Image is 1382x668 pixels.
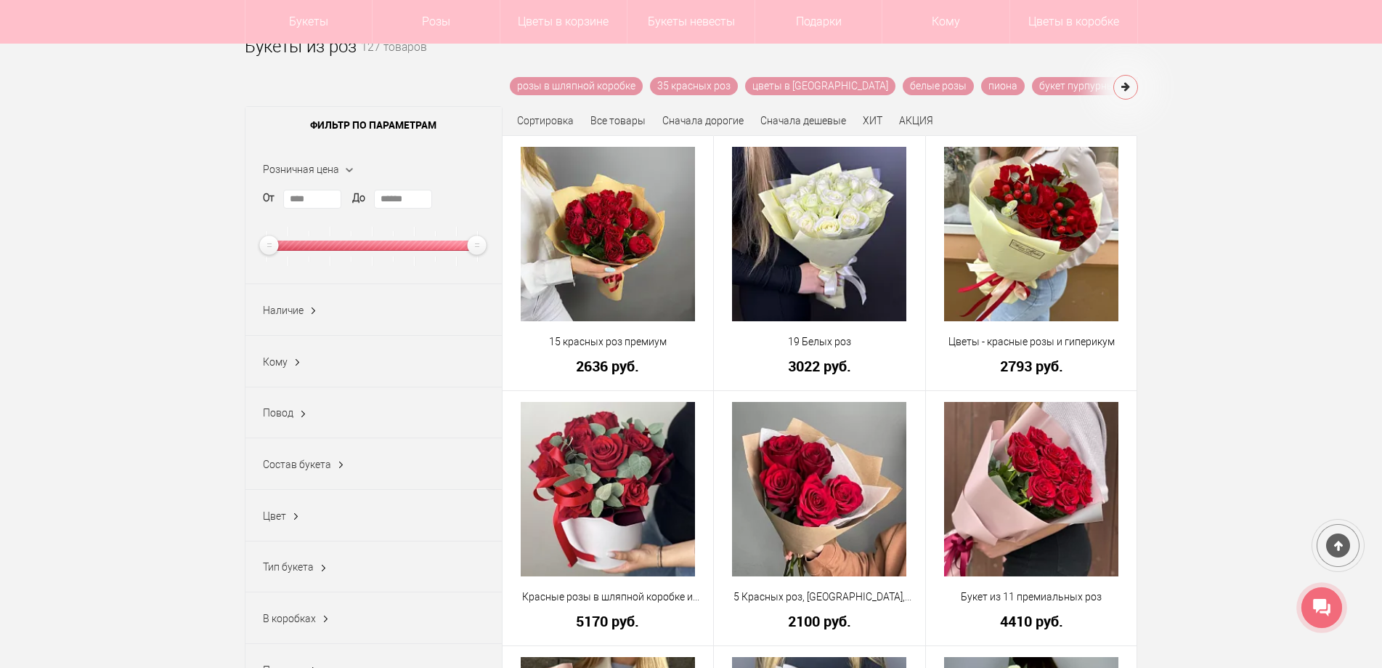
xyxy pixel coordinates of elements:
[935,589,1128,605] a: Букет из 11 премиальных роз
[263,305,304,316] span: Наличие
[935,613,1128,629] a: 4410 руб.
[662,115,744,126] a: Сначала дорогие
[723,589,916,605] a: 5 Красных роз, [GEOGRAPHIC_DATA], крупный бутон
[935,358,1128,374] a: 2793 руб.
[512,589,704,605] a: Красные розы в шляпной коробке и зелень
[650,77,738,95] a: 35 красных роз
[723,334,916,350] a: 19 Белых роз
[263,613,316,624] span: В коробках
[263,164,339,175] span: Розничная цена
[903,77,974,95] a: белые розы
[263,510,286,522] span: Цвет
[521,147,695,321] img: 15 красных роз премиум
[517,115,574,126] span: Сортировка
[899,115,933,126] a: АКЦИЯ
[352,190,365,206] label: До
[723,358,916,374] a: 3022 руб.
[361,42,427,77] small: 127 товаров
[723,613,916,629] a: 2100 руб.
[263,407,293,419] span: Повод
[510,77,643,95] a: розы в шляпной коробке
[245,33,357,60] h1: Букеты из роз
[1032,77,1146,95] a: букет пурпурных роз
[512,334,704,350] a: 15 красных роз премиум
[944,147,1118,321] img: Цветы - красные розы и гиперикум
[263,561,314,573] span: Тип букета
[521,402,695,576] img: Красные розы в шляпной коробке и зелень
[590,115,646,126] a: Все товары
[732,147,906,321] img: 19 Белых роз
[732,402,906,576] img: 5 Красных роз, Эквадор, крупный бутон
[512,613,704,629] a: 5170 руб.
[944,402,1118,576] img: Букет из 11 премиальных роз
[263,190,275,206] label: От
[263,459,331,470] span: Состав букета
[935,334,1128,350] a: Цветы - красные розы и гиперикум
[863,115,882,126] a: ХИТ
[245,107,502,143] span: Фильтр по параметрам
[263,356,288,368] span: Кому
[745,77,895,95] a: цветы в [GEOGRAPHIC_DATA]
[981,77,1025,95] a: пиона
[760,115,846,126] a: Сначала дешевые
[512,358,704,374] a: 2636 руб.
